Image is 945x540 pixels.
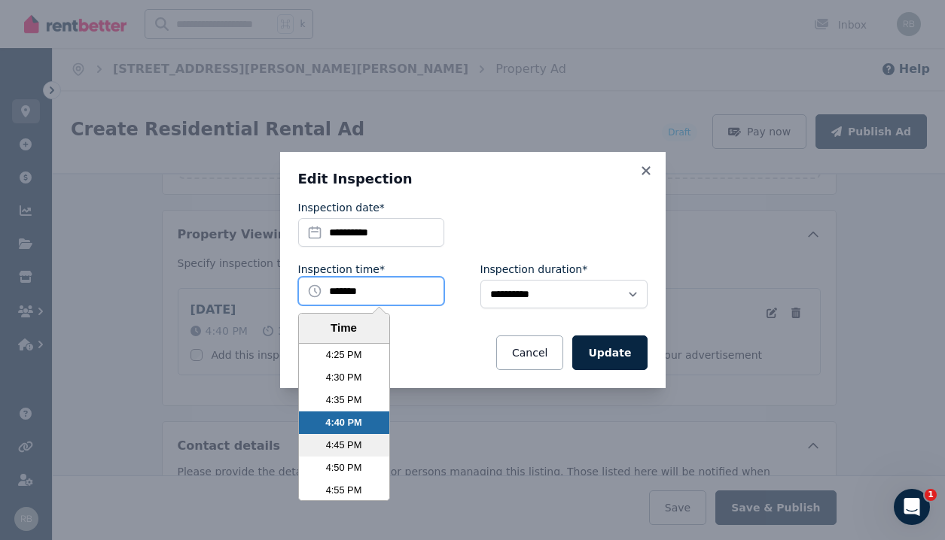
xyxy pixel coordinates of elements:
li: 4:25 PM [299,344,389,366]
li: 4:30 PM [299,366,389,389]
label: Inspection date* [298,200,385,215]
li: 4:40 PM [299,411,389,434]
div: Time [303,320,386,337]
h3: Edit Inspection [298,170,648,188]
span: 1 [925,489,937,501]
li: 4:50 PM [299,457,389,479]
iframe: Intercom live chat [894,489,930,525]
li: 4:35 PM [299,389,389,411]
label: Inspection time* [298,262,385,277]
button: Update [572,335,647,370]
li: 4:55 PM [299,479,389,502]
label: Inspection duration* [480,262,588,277]
ul: Time [299,344,389,501]
li: 4:45 PM [299,434,389,457]
button: Cancel [496,335,563,370]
